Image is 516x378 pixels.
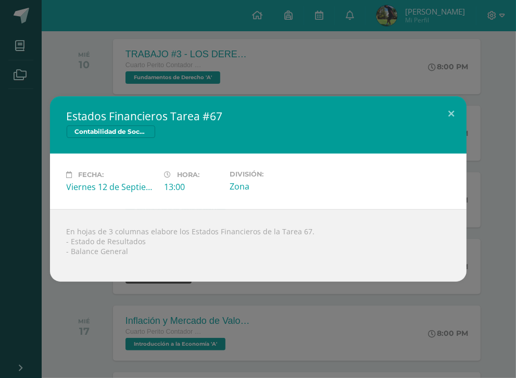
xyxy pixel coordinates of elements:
[67,109,450,123] h2: Estados Financieros Tarea #67
[230,170,319,178] label: División:
[165,181,221,193] div: 13:00
[50,209,467,282] div: En hojas de 3 columnas elabore los Estados Financieros de la Tarea 67. - Estado de Resultados - B...
[79,171,104,179] span: Fecha:
[67,181,156,193] div: Viernes 12 de Septiembre
[230,181,319,192] div: Zona
[178,171,200,179] span: Hora:
[437,96,467,132] button: Close (Esc)
[67,125,155,138] span: Contabilidad de Sociedades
